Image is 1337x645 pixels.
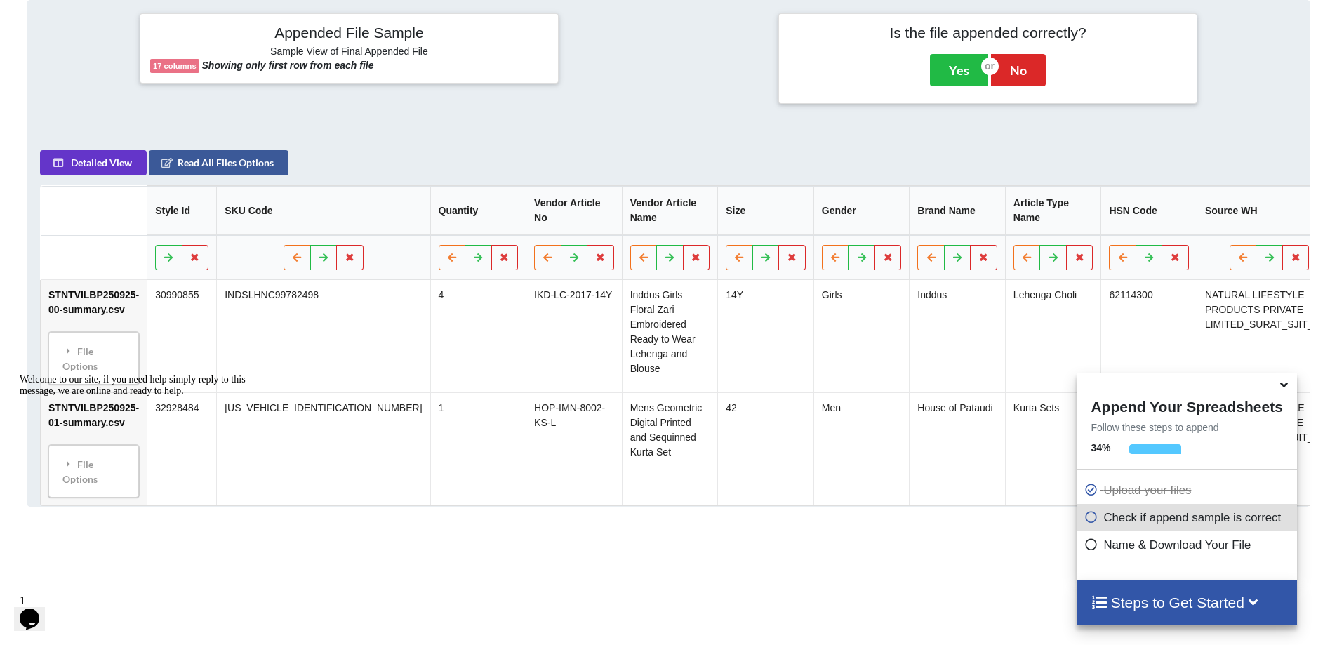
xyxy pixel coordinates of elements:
[430,280,526,392] td: 4
[930,54,988,86] button: Yes
[41,280,147,392] td: STNTVILBP250925-00-summary.csv
[991,54,1046,86] button: No
[147,280,217,392] td: 30990855
[6,6,232,27] span: Welcome to our site, if you need help simply reply to this message, we are online and ready to help.
[1091,442,1110,453] b: 34 %
[149,150,288,175] button: Read All Files Options
[1077,420,1296,434] p: Follow these steps to append
[150,24,548,44] h4: Appended File Sample
[430,392,526,505] td: 1
[202,60,374,71] b: Showing only first row from each file
[1091,594,1282,611] h4: Steps to Get Started
[910,186,1006,235] th: Brand Name
[430,186,526,235] th: Quantity
[622,392,718,505] td: Mens Geometric Digital Printed and Sequinned Kurta Set
[1101,280,1197,392] td: 62114300
[789,24,1187,41] h4: Is the file appended correctly?
[622,280,718,392] td: Inddus Girls Floral Zari Embroidered Ready to Wear Lehenga and Blouse
[153,62,197,70] b: 17 columns
[813,280,910,392] td: Girls
[526,186,622,235] th: Vendor Article No
[14,589,59,631] iframe: chat widget
[622,186,718,235] th: Vendor Article Name
[147,186,217,235] th: Style Id
[14,368,267,582] iframe: chat widget
[813,186,910,235] th: Gender
[718,186,814,235] th: Size
[217,392,430,505] td: [US_VEHICLE_IDENTIFICATION_NUMBER]
[217,186,430,235] th: SKU Code
[526,280,622,392] td: IKD-LC-2017-14Y
[40,150,147,175] button: Detailed View
[910,392,1006,505] td: House of Pataudi
[1005,280,1101,392] td: Lehenga Choli
[813,392,910,505] td: Men
[1005,392,1101,505] td: Kurta Sets
[526,392,622,505] td: HOP-IMN-8002-KS-L
[6,6,258,28] div: Welcome to our site, if you need help simply reply to this message, we are online and ready to help.
[1101,186,1197,235] th: HSN Code
[718,280,814,392] td: 14Y
[1005,186,1101,235] th: Article Type Name
[1084,481,1293,499] p: Upload your files
[1077,394,1296,415] h4: Append Your Spreadsheets
[53,336,135,380] div: File Options
[910,280,1006,392] td: Inddus
[718,392,814,505] td: 42
[217,280,430,392] td: INDSLHNC99782498
[1084,509,1293,526] p: Check if append sample is correct
[150,46,548,60] h6: Sample View of Final Appended File
[1084,536,1293,554] p: Name & Download Your File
